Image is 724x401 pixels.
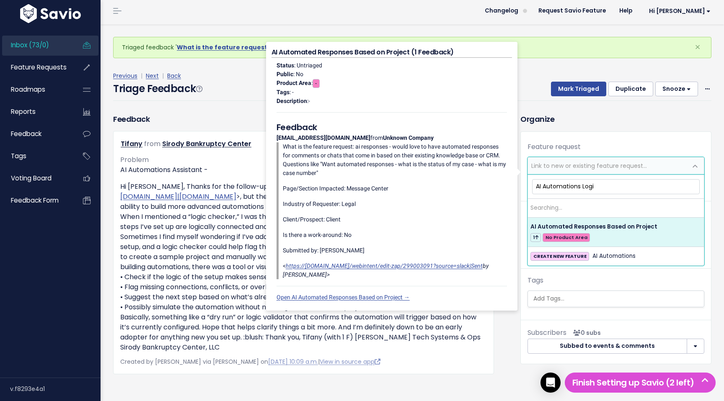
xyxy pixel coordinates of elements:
div: v.f8293e4a1 [10,378,101,400]
h5: Feedback [277,121,507,134]
span: | [139,72,144,80]
a: Feature Requests [2,58,70,77]
img: logo-white.9d6f32f41409.svg [18,4,83,23]
h4: AI Automated Responses Based on Project (1 Feedback) [271,47,512,58]
span: AI Automations [592,251,636,261]
strong: Unknown Company [383,134,434,141]
p: Industry of Requester: Legal [283,200,507,208]
span: AI Automated Responses Based on Project [530,223,657,231]
p: What is the feature request: ai responses - would love to have automated responses for comments o... [283,142,507,177]
button: Snooze [655,82,698,97]
span: Voting Board [11,174,52,183]
a: Voting Board [2,169,70,188]
span: from [144,139,160,149]
strong: Description [277,98,307,104]
span: | [160,72,165,80]
div: : Untriaged : No : : - : from [271,58,512,305]
span: Feature Requests [11,63,67,72]
a: Previous [113,72,137,80]
span: Link to new or existing feature request... [531,162,647,170]
button: Close [686,37,709,57]
h5: Finish Setting up Savio (2 left) [569,376,712,389]
span: Feedback form [11,196,59,205]
span: Created by [PERSON_NAME] via [PERSON_NAME] on | [120,357,380,366]
strong: Tags [277,89,290,95]
span: Tags [11,152,26,160]
input: Add Tags... [530,294,706,303]
p: Submitted by: [PERSON_NAME] [283,246,507,255]
a: What is the feature request: Ability to search long list of custom fields in form builder - similar… [177,43,484,51]
span: Feedback [11,129,41,138]
p: Is there a work-around: No [283,231,507,239]
a: https://[DOMAIN_NAME]/webintent/edit-zap/299003091?source=slack|Sent [286,262,483,269]
span: - [308,98,310,104]
h3: Feedback [113,113,150,125]
p: Page/Section Impacted: Message Center [283,184,507,193]
span: Roadmaps [11,85,45,94]
span: Hi [PERSON_NAME] [649,8,711,14]
a: Hi [PERSON_NAME] [639,5,717,18]
a: Next [146,72,159,80]
div: Open Intercom Messenger [540,373,561,393]
a: Help [613,5,639,17]
span: Changelog [485,8,518,14]
a: View in source app [320,357,380,366]
h3: Organize [520,113,711,125]
span: Searching… [530,204,562,212]
a: Roadmaps [2,80,70,99]
span: Subscribers [527,328,566,337]
span: - [313,79,320,88]
label: Feature request [527,142,581,152]
span: 1 [530,233,541,242]
a: [URL][DOMAIN_NAME]|[DOMAIN_NAME] [120,182,461,201]
a: Reports [2,102,70,121]
span: Problem [120,155,149,165]
span: × [695,40,701,54]
a: Back [167,72,181,80]
div: Triaged feedback ' ' [113,37,711,58]
span: <p><strong>Subscribers</strong><br><br> No subscribers yet<br> </p> [570,329,601,337]
strong: [EMAIL_ADDRESS][DOMAIN_NAME] [277,134,370,141]
p: Hi [PERSON_NAME], Thanks for the follow-up and for asking for more details. I’m still fairly new ... [120,182,487,352]
strong: Public [277,71,293,77]
a: Tifany [121,139,142,149]
a: [DATE] 10:09 a.m. [268,357,318,366]
button: Mark Triaged [551,82,606,97]
p: Client/Prospect: Client [283,215,507,224]
a: Request Savio Feature [532,5,613,17]
a: Tags [2,147,70,166]
button: Subbed to events & comments [527,339,687,354]
span: Inbox (73/0) [11,41,49,49]
a: Inbox (73/0) [2,36,70,55]
a: Feedback [2,124,70,144]
button: Duplicate [608,82,653,97]
em: < by [PERSON_NAME]> [283,262,489,278]
p: AI Automations Assistant - [120,165,487,175]
span: Reports [11,107,36,116]
a: Feedback form [2,191,70,210]
label: Tags [527,275,543,285]
h4: Triage Feedback [113,81,202,96]
strong: Status [277,62,294,69]
strong: Product Area [277,80,311,86]
strong: CREATE NEW FEATURE [533,253,587,260]
a: Sirody Bankruptcy Center [162,139,251,149]
a: Open AI Automated Responses Based on Project → [277,294,410,301]
span: No Product Area [543,233,590,242]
